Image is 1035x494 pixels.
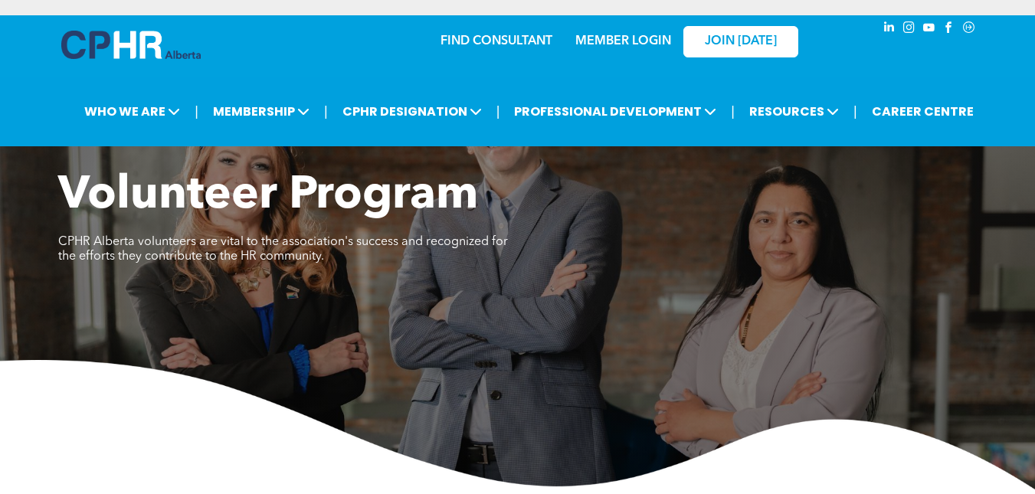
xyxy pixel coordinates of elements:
span: CPHR Alberta volunteers are vital to the association's success and recognized for the efforts the... [58,236,508,263]
span: Volunteer Program [58,173,478,219]
a: Social network [961,19,978,40]
img: A blue and white logo for cp alberta [61,31,201,59]
a: linkedin [881,19,898,40]
a: JOIN [DATE] [683,26,798,57]
span: RESOURCES [745,97,843,126]
span: PROFESSIONAL DEVELOPMENT [509,97,721,126]
span: JOIN [DATE] [705,34,777,49]
li: | [324,96,328,127]
a: facebook [941,19,958,40]
li: | [853,96,857,127]
a: FIND CONSULTANT [441,35,552,47]
a: CAREER CENTRE [867,97,978,126]
li: | [195,96,198,127]
a: MEMBER LOGIN [575,35,671,47]
span: MEMBERSHIP [208,97,314,126]
a: instagram [901,19,918,40]
li: | [496,96,500,127]
li: | [731,96,735,127]
span: CPHR DESIGNATION [338,97,486,126]
span: WHO WE ARE [80,97,185,126]
a: youtube [921,19,938,40]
